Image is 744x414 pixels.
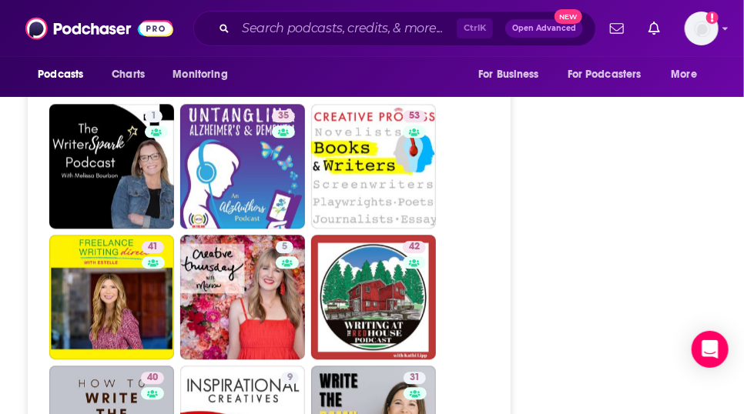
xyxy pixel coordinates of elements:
[148,239,158,255] span: 41
[311,104,436,229] a: 53
[180,235,305,359] a: 5
[706,12,719,24] svg: Add a profile image
[112,64,145,85] span: Charts
[505,19,583,38] button: Open AdvancedNew
[145,110,163,122] a: 1
[403,110,426,122] a: 53
[404,372,426,384] a: 31
[162,60,247,89] button: open menu
[180,104,305,229] a: 35
[278,109,289,124] span: 35
[410,370,420,386] span: 31
[672,64,698,85] span: More
[409,109,420,124] span: 53
[403,241,426,253] a: 42
[287,370,293,386] span: 9
[558,60,664,89] button: open menu
[142,241,164,253] a: 41
[49,235,174,359] a: 41
[141,372,164,384] a: 40
[102,60,154,89] a: Charts
[193,11,596,46] div: Search podcasts, credits, & more...
[281,372,299,384] a: 9
[49,104,174,229] a: 1
[478,64,539,85] span: For Business
[409,239,420,255] span: 42
[276,241,293,253] a: 5
[568,64,642,85] span: For Podcasters
[685,12,719,45] span: Logged in as csummie
[661,60,717,89] button: open menu
[555,9,582,24] span: New
[38,64,83,85] span: Podcasts
[457,18,493,38] span: Ctrl K
[147,370,158,386] span: 40
[272,110,295,122] a: 35
[151,109,156,124] span: 1
[685,12,719,45] img: User Profile
[236,16,457,41] input: Search podcasts, credits, & more...
[27,60,103,89] button: open menu
[685,12,719,45] button: Show profile menu
[311,235,436,359] a: 42
[25,14,173,43] img: Podchaser - Follow, Share and Rate Podcasts
[173,64,227,85] span: Monitoring
[604,15,630,42] a: Show notifications dropdown
[282,239,287,255] span: 5
[692,331,729,368] div: Open Intercom Messenger
[468,60,558,89] button: open menu
[512,25,576,32] span: Open Advanced
[642,15,666,42] a: Show notifications dropdown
